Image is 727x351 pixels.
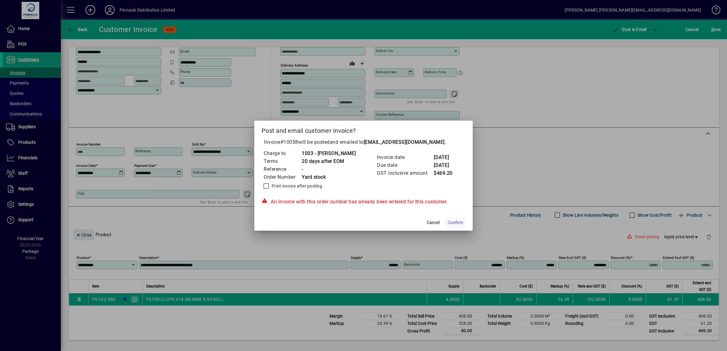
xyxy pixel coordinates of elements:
p: Invoice will be posted . [262,139,465,146]
span: Confirm [448,219,463,226]
td: Due date [377,161,433,169]
td: 20 days after EOM [301,157,356,165]
span: Cancel [427,219,440,226]
td: $469.20 [433,169,458,177]
td: [DATE] [433,161,458,169]
td: Invoice date [377,153,433,161]
td: Charge to [263,150,301,157]
label: Print invoice after posting [270,183,322,189]
td: Order Number [263,173,301,181]
button: Confirm [445,217,465,228]
td: Terms [263,157,301,165]
td: Yard stock [301,173,356,181]
b: [EMAIL_ADDRESS][DOMAIN_NAME] [364,139,445,145]
td: - [301,165,356,173]
td: GST inclusive amount [377,169,433,177]
td: Reference [263,165,301,173]
span: #10058 [280,139,298,145]
td: [DATE] [433,153,458,161]
button: Cancel [423,217,443,228]
span: and emailed to [330,139,445,145]
div: An invoice with this order number has already been entered for this customer. [262,198,465,205]
td: 1003 - [PERSON_NAME] [301,150,356,157]
h2: Post and email customer invoice? [254,121,473,138]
